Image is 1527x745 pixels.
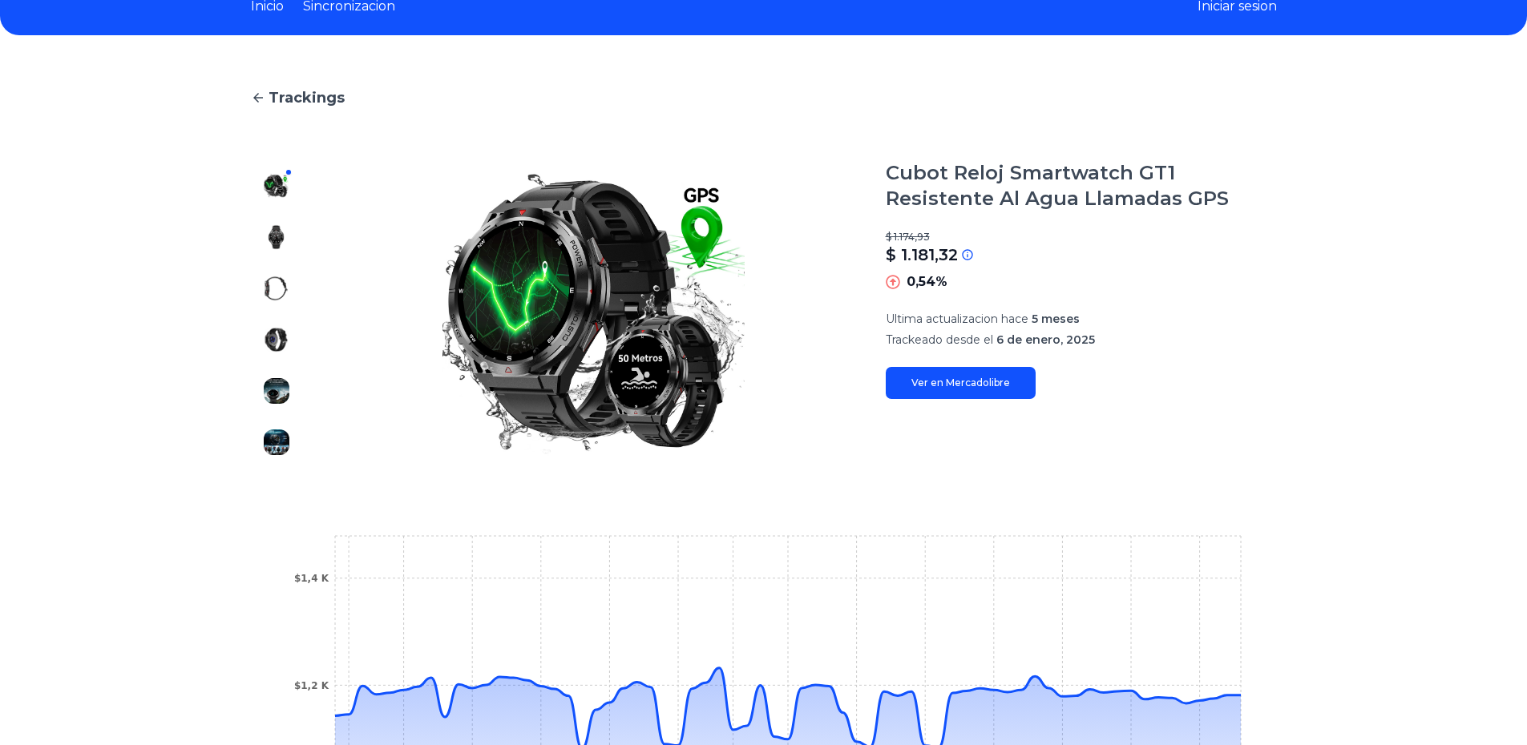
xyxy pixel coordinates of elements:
[293,573,329,584] tspan: $1,4 K
[264,173,289,199] img: Cubot Reloj Smartwatch GT1 Resistente Al Agua Llamadas GPS
[886,231,1277,244] p: $ 1.174,93
[886,244,958,266] p: $ 1.181,32
[334,160,854,468] img: Cubot Reloj Smartwatch GT1 Resistente Al Agua Llamadas GPS
[996,332,1095,347] span: 6 de enero, 2025
[269,87,345,109] span: Trackings
[293,680,329,691] tspan: $1,2 K
[251,87,1277,109] a: Trackings
[264,327,289,352] img: Cubot Reloj Smartwatch GT1 Resistente Al Agua Llamadas GPS
[264,276,289,301] img: Cubot Reloj Smartwatch GT1 Resistente Al Agua Llamadas GPS
[264,224,289,250] img: Cubot Reloj Smartwatch GT1 Resistente Al Agua Llamadas GPS
[886,312,1028,326] span: Ultima actualizacion hace
[264,429,289,455] img: Cubot Reloj Smartwatch GT1 Resistente Al Agua Llamadas GPS
[907,272,947,292] p: 0,54%
[886,367,1036,399] a: Ver en Mercadolibre
[886,160,1277,211] h1: Cubot Reloj Smartwatch GT1 Resistente Al Agua Llamadas GPS
[886,332,993,347] span: Trackeado desde el
[1032,312,1080,326] span: 5 meses
[264,378,289,404] img: Cubot Reloj Smartwatch GT1 Resistente Al Agua Llamadas GPS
